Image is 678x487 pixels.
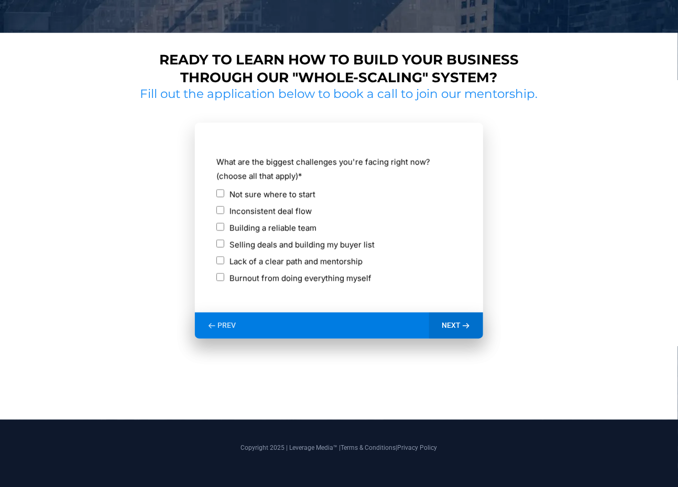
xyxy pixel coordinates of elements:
[229,271,371,285] label: Burnout from doing everything myself
[398,445,438,452] a: Privacy Policy
[159,51,519,86] strong: Ready to learn how to build your business through our "whole-scaling" system?
[216,155,462,183] label: What are the biggest challenges you're facing right now? (choose all that apply)
[229,204,312,218] label: Inconsistent deal flow
[136,86,542,102] h2: Fill out the application below to book a call to join our mentorship.
[341,445,396,452] a: Terms & Conditions
[217,321,236,330] span: PREV
[442,321,461,330] span: NEXT
[43,444,635,453] p: Copyright 2025 | Leverage Media™ | |
[229,221,316,235] label: Building a reliable team
[229,254,363,269] label: Lack of a clear path and mentorship
[229,187,315,202] label: Not sure where to start
[229,238,375,252] label: Selling deals and building my buyer list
